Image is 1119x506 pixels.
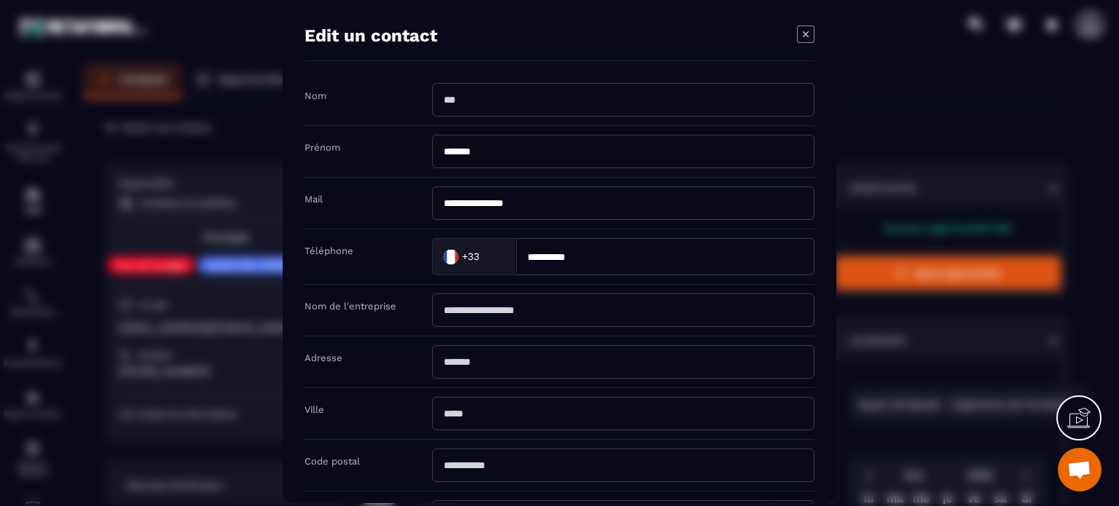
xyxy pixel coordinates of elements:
label: Ville [305,404,324,415]
h4: Edit un contact [305,25,437,46]
label: Prénom [305,142,340,153]
label: Adresse [305,352,342,363]
img: Country Flag [436,242,466,271]
span: +33 [462,249,479,264]
label: Nom de l'entreprise [305,301,396,312]
label: Nom [305,90,326,101]
div: Ouvrir le chat [1058,448,1102,491]
div: Search for option [432,238,516,275]
label: Mail [305,194,323,205]
input: Search for option [482,245,500,267]
label: Code postal [305,456,360,467]
label: Téléphone [305,245,353,256]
